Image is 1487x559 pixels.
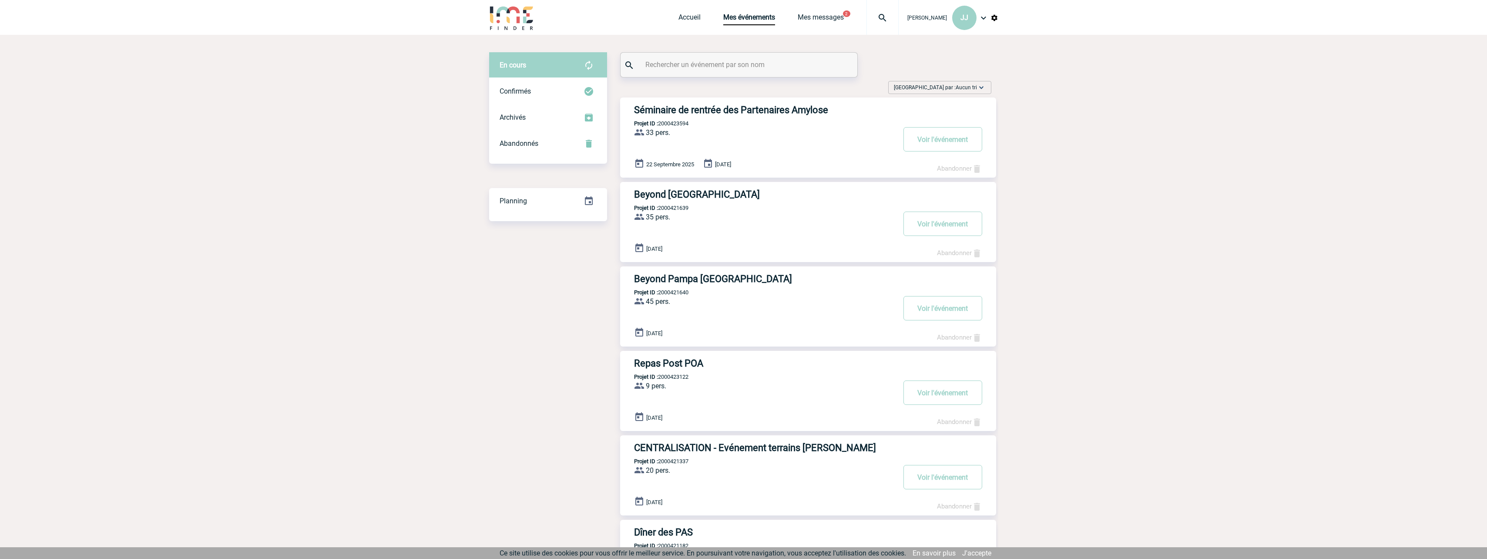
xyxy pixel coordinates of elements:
[646,414,662,421] span: [DATE]
[634,358,895,369] h3: Repas Post POA
[500,139,538,148] span: Abandonnés
[620,104,996,115] a: Séminaire de rentrée des Partenaires Amylose
[620,442,996,453] a: CENTRALISATION - Evénement terrains [PERSON_NAME]
[903,381,982,405] button: Voir l'événement
[907,15,947,21] span: [PERSON_NAME]
[620,527,996,538] a: Dîner des PAS
[937,502,982,510] a: Abandonner
[620,189,996,200] a: Beyond [GEOGRAPHIC_DATA]
[620,542,688,549] p: 2000421182
[620,205,688,211] p: 2000421639
[903,296,982,320] button: Voir l'événement
[903,212,982,236] button: Voir l'événement
[937,249,982,257] a: Abandonner
[500,549,906,557] span: Ce site utilise des cookies pour vous offrir le meilleur service. En poursuivant votre navigation...
[620,458,688,465] p: 2000421337
[646,128,670,137] span: 33 pers.
[903,465,982,489] button: Voir l'événement
[634,542,658,549] b: Projet ID :
[489,188,607,213] a: Planning
[678,13,701,25] a: Accueil
[956,84,977,91] span: Aucun tri
[723,13,775,25] a: Mes événements
[646,382,666,390] span: 9 pers.
[500,61,526,69] span: En cours
[500,113,526,121] span: Archivés
[843,10,850,17] button: 2
[634,189,895,200] h3: Beyond [GEOGRAPHIC_DATA]
[634,120,658,127] b: Projet ID :
[489,131,607,157] div: Retrouvez ici tous vos événements annulés
[646,466,670,475] span: 20 pers.
[646,330,662,337] span: [DATE]
[634,289,658,296] b: Projet ID :
[913,549,956,557] a: En savoir plus
[798,13,844,25] a: Mes messages
[960,13,968,22] span: JJ
[634,205,658,211] b: Projet ID :
[634,442,895,453] h3: CENTRALISATION - Evénement terrains [PERSON_NAME]
[937,333,982,341] a: Abandonner
[620,120,688,127] p: 2000423594
[500,197,527,205] span: Planning
[620,374,688,380] p: 2000423122
[646,246,662,252] span: [DATE]
[620,273,996,284] a: Beyond Pampa [GEOGRAPHIC_DATA]
[489,52,607,78] div: Retrouvez ici tous vos évènements avant confirmation
[962,549,991,557] a: J'accepte
[643,58,837,71] input: Rechercher un événement par son nom
[646,161,694,168] span: 22 Septembre 2025
[646,213,670,221] span: 35 pers.
[894,83,977,92] span: [GEOGRAPHIC_DATA] par :
[937,165,982,172] a: Abandonner
[715,161,731,168] span: [DATE]
[634,273,895,284] h3: Beyond Pampa [GEOGRAPHIC_DATA]
[620,358,996,369] a: Repas Post POA
[646,499,662,505] span: [DATE]
[489,5,534,30] img: IME-Finder
[634,527,895,538] h3: Dîner des PAS
[620,289,688,296] p: 2000421640
[646,297,670,306] span: 45 pers.
[937,418,982,426] a: Abandonner
[634,104,895,115] h3: Séminaire de rentrée des Partenaires Amylose
[500,87,531,95] span: Confirmés
[489,188,607,214] div: Retrouvez ici tous vos événements organisés par date et état d'avancement
[634,458,658,465] b: Projet ID :
[903,127,982,152] button: Voir l'événement
[977,83,986,92] img: baseline_expand_more_white_24dp-b.png
[634,374,658,380] b: Projet ID :
[489,104,607,131] div: Retrouvez ici tous les événements que vous avez décidé d'archiver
